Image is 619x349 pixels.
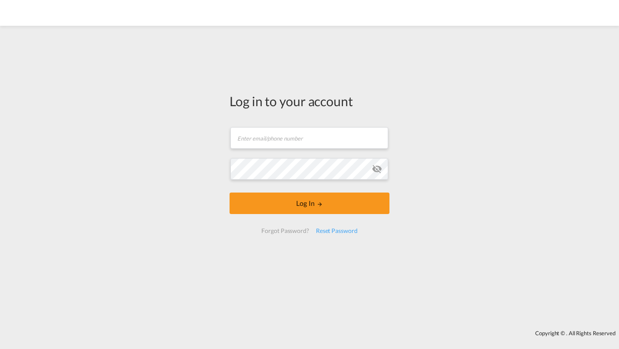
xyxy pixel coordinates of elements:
[313,223,361,239] div: Reset Password
[230,92,389,110] div: Log in to your account
[258,223,312,239] div: Forgot Password?
[230,127,388,149] input: Enter email/phone number
[230,193,389,214] button: LOGIN
[372,164,382,174] md-icon: icon-eye-off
